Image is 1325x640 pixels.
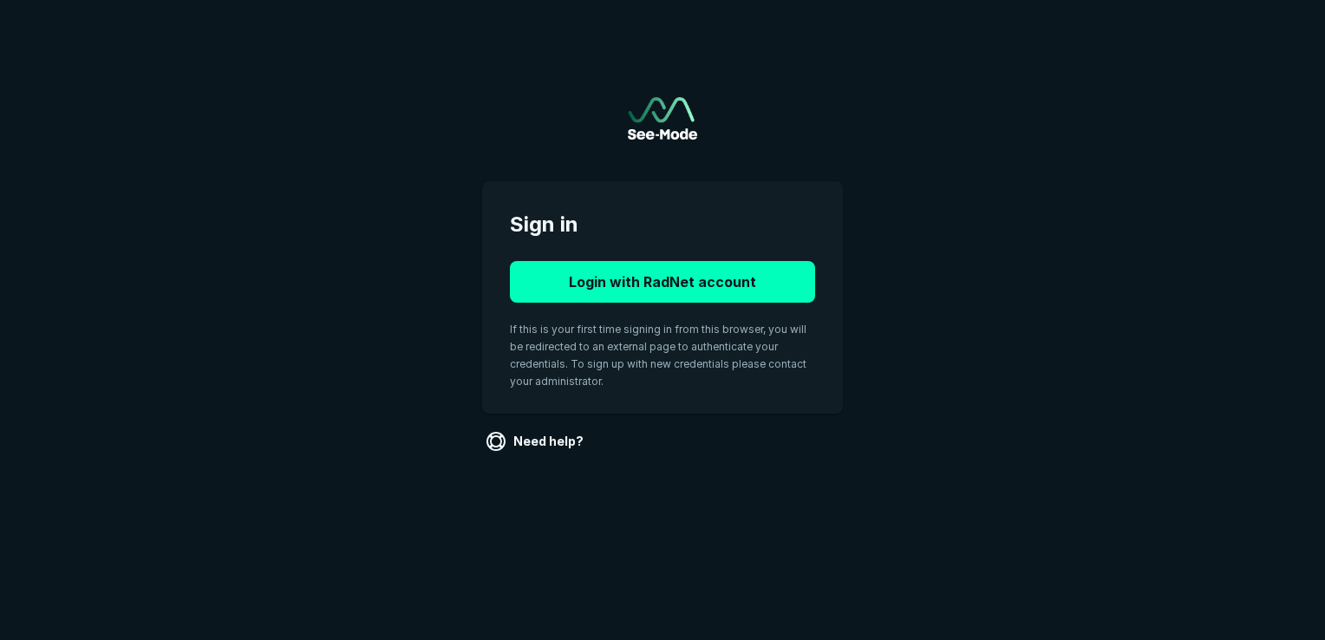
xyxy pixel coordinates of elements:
[510,209,815,240] span: Sign in
[628,97,697,140] a: Go to sign in
[510,323,806,388] span: If this is your first time signing in from this browser, you will be redirected to an external pa...
[482,428,591,455] a: Need help?
[628,97,697,140] img: See-Mode Logo
[510,261,815,303] button: Login with RadNet account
